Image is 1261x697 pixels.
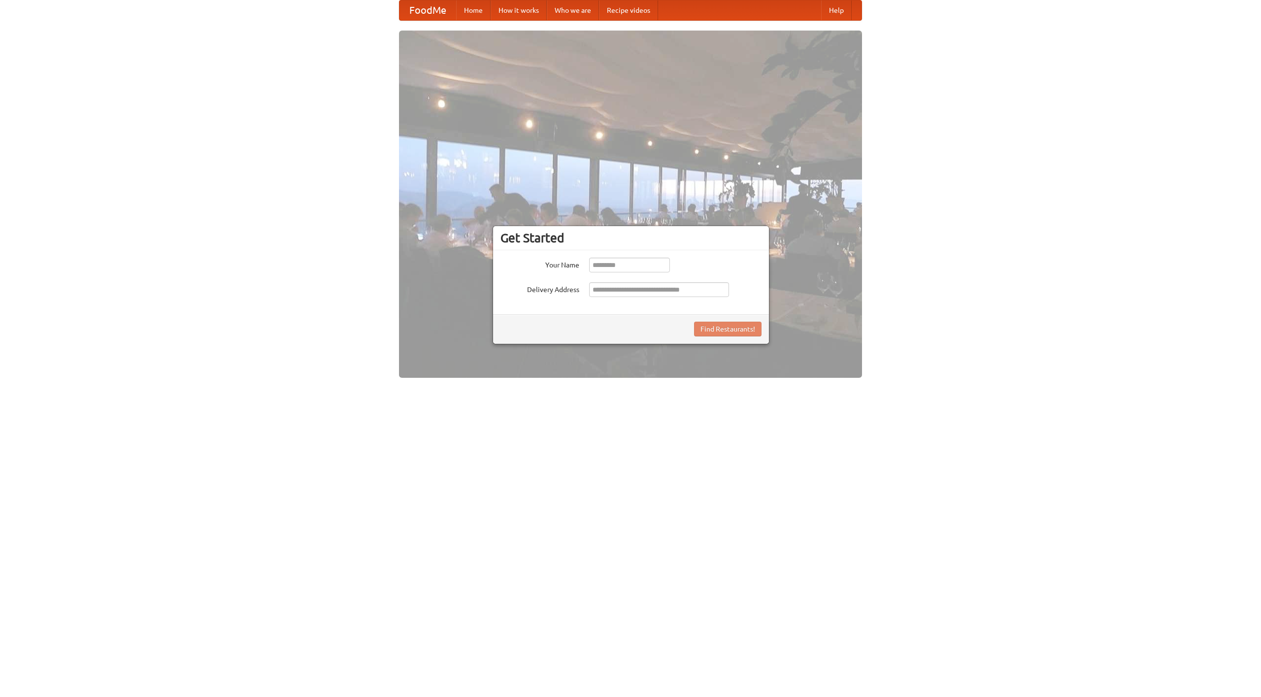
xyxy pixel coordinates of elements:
a: FoodMe [399,0,456,20]
a: Home [456,0,491,20]
h3: Get Started [500,231,762,245]
a: Help [821,0,852,20]
button: Find Restaurants! [694,322,762,336]
label: Delivery Address [500,282,579,295]
a: How it works [491,0,547,20]
label: Your Name [500,258,579,270]
a: Recipe videos [599,0,658,20]
a: Who we are [547,0,599,20]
